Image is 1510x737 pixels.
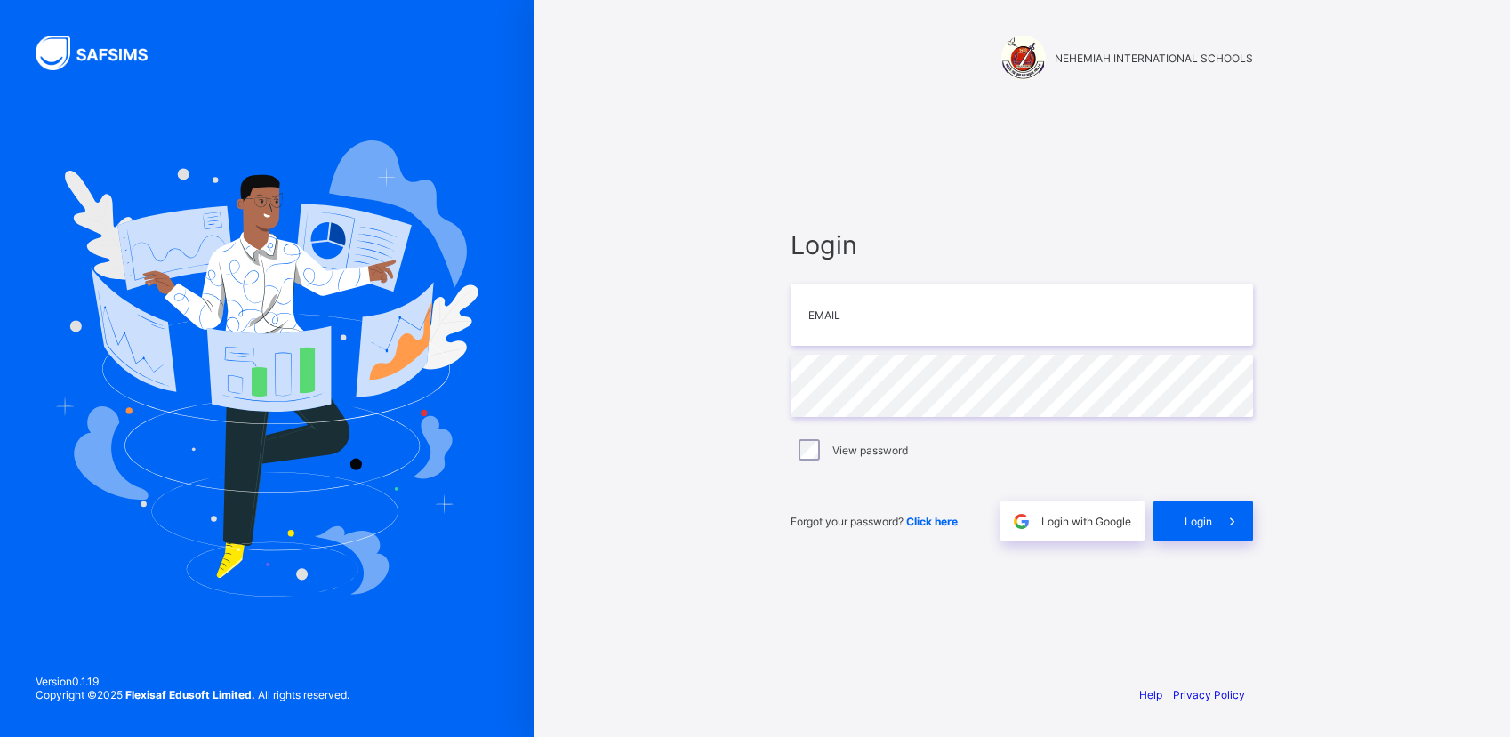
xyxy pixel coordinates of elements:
[1055,52,1253,65] span: NEHEMIAH INTERNATIONAL SCHOOLS
[791,515,958,528] span: Forgot your password?
[36,688,349,701] span: Copyright © 2025 All rights reserved.
[1139,688,1162,701] a: Help
[36,675,349,688] span: Version 0.1.19
[791,229,1253,260] span: Login
[1011,511,1032,532] img: google.396cfc9801f0270233282035f929180a.svg
[1185,515,1212,528] span: Login
[906,515,958,528] a: Click here
[125,688,255,701] strong: Flexisaf Edusoft Limited.
[1173,688,1245,701] a: Privacy Policy
[55,140,478,596] img: Hero Image
[36,36,169,70] img: SAFSIMS Logo
[832,444,908,457] label: View password
[1041,515,1131,528] span: Login with Google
